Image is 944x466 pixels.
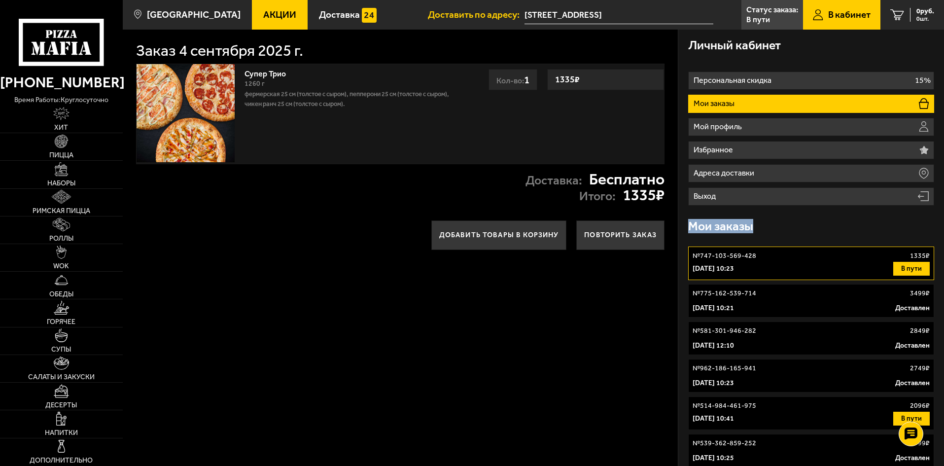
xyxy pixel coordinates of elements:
p: 1335 ₽ [910,251,930,261]
p: Доставка: [525,175,582,187]
span: Хит [54,124,68,131]
a: №514-984-461-9752096₽[DATE] 10:41В пути [688,396,934,430]
span: Пицца [49,152,73,159]
strong: 1335 ₽ [553,70,582,89]
a: Супер Трио [245,66,296,78]
span: Акции [263,10,296,19]
span: Доставить по адресу: [428,10,524,19]
span: Горячее [47,319,75,325]
p: Персональная скидка [694,76,774,84]
span: WOK [53,263,69,270]
a: №962-186-165-9412749₽[DATE] 10:23Доставлен [688,359,934,393]
span: Десерты [45,402,77,409]
span: Роллы [49,235,73,242]
span: Дополнительно [30,457,93,464]
p: № 775-162-539-714 [693,288,756,298]
button: Повторить заказ [576,220,664,250]
p: [DATE] 12:10 [693,341,734,351]
span: Обеды [49,291,73,298]
p: № 962-186-165-941 [693,363,756,373]
p: Адреса доставки [694,169,757,177]
span: Наборы [47,180,75,187]
p: № 581-301-946-282 [693,326,756,336]
p: Доставлен [895,378,930,388]
button: В пути [893,412,930,426]
h1: Заказ 4 сентября 2025 г. [136,43,303,59]
span: 0 шт. [916,16,934,22]
p: [DATE] 10:23 [693,378,734,388]
span: 0 руб. [916,8,934,15]
p: № 539-362-859-252 [693,438,756,448]
span: Напитки [45,430,78,436]
span: 1 [524,73,529,86]
p: Мои заказы [694,100,737,108]
p: [DATE] 10:25 [693,453,734,463]
span: Римская пицца [33,208,90,215]
p: В пути [746,16,770,24]
span: 1260 г [245,79,265,88]
p: Выход [694,192,718,200]
span: [GEOGRAPHIC_DATA] [147,10,241,19]
span: Салаты и закуски [28,374,95,381]
p: № 514-984-461-975 [693,401,756,411]
strong: 1335 ₽ [623,187,664,203]
img: 15daf4d41897b9f0e9f617042186c801.svg [362,8,377,23]
p: 3499 ₽ [910,288,930,298]
button: В пути [893,262,930,276]
span: Доставка [319,10,360,19]
button: Добавить товары в корзину [431,220,567,250]
div: Кол-во: [489,69,537,90]
p: [DATE] 10:21 [693,303,734,313]
p: Мой профиль [694,123,744,131]
p: [DATE] 10:41 [693,414,734,424]
a: №581-301-946-2822849₽[DATE] 12:10Доставлен [688,322,934,355]
p: 2096 ₽ [910,401,930,411]
p: 2749 ₽ [910,363,930,373]
p: Доставлен [895,453,930,463]
h3: Личный кабинет [688,39,781,52]
h3: Мои заказы [688,220,753,233]
p: Избранное [694,146,735,154]
p: [DATE] 10:23 [693,264,734,274]
p: Доставлен [895,303,930,313]
a: №747-103-569-4281335₽[DATE] 10:23В пути [688,247,934,280]
p: Итого: [579,190,616,203]
p: Фермерская 25 см (толстое с сыром), Пепперони 25 см (толстое с сыром), Чикен Ранч 25 см (толстое ... [245,89,460,109]
span: Супы [51,346,71,353]
span: Шпалерная улица, 54 [524,6,713,24]
strong: Бесплатно [589,172,664,187]
p: Статус заказа: [746,6,798,14]
a: №775-162-539-7143499₽[DATE] 10:21Доставлен [688,284,934,318]
p: 15% [915,76,931,84]
span: В кабинет [828,10,871,19]
p: № 747-103-569-428 [693,251,756,261]
input: Ваш адрес доставки [524,6,713,24]
p: Доставлен [895,341,930,351]
p: 2849 ₽ [910,326,930,336]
